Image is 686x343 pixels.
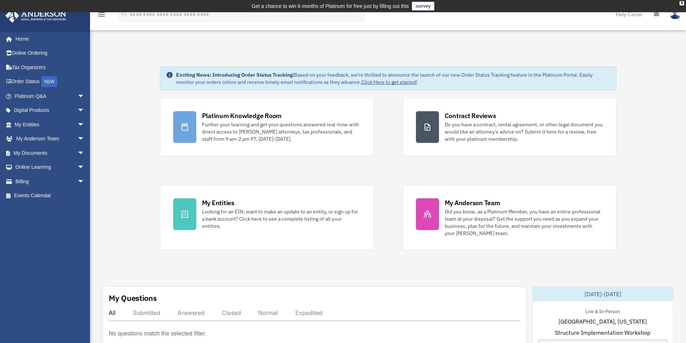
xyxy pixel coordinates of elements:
div: My Anderson Team [445,198,500,207]
a: Digital Productsarrow_drop_down [5,103,95,118]
a: Contract Reviews Do you have a contract, rental agreement, or other legal document you would like... [403,98,616,156]
span: arrow_drop_down [77,103,92,118]
span: [GEOGRAPHIC_DATA], [US_STATE] [559,317,647,326]
div: Answered [178,309,205,316]
div: My Entities [202,198,234,207]
a: Order StatusNEW [5,75,95,89]
a: My Entities Looking for an EIN, want to make an update to an entity, or sign up for a bank accoun... [160,185,374,250]
i: search [120,10,128,18]
div: Submitted [133,309,160,316]
div: NEW [41,76,57,87]
p: No questions match the selected filter. [109,329,206,339]
div: close [680,1,684,5]
i: menu [97,10,106,19]
div: Get a chance to win 6 months of Platinum for free just by filling out this [252,2,409,10]
div: Looking for an EIN, want to make an update to an entity, or sign up for a bank account? Click her... [202,208,360,230]
a: survey [412,2,434,10]
span: arrow_drop_down [77,89,92,104]
div: My Questions [109,293,157,303]
a: My Entitiesarrow_drop_down [5,117,95,132]
span: arrow_drop_down [77,117,92,132]
div: Do you have a contract, rental agreement, or other legal document you would like an attorney's ad... [445,121,603,143]
a: My Documentsarrow_drop_down [5,146,95,160]
div: Further your learning and get your questions answered real-time with direct access to [PERSON_NAM... [202,121,360,143]
a: Online Ordering [5,46,95,60]
a: Home [5,32,92,46]
span: arrow_drop_down [77,146,92,161]
div: Did you know, as a Platinum Member, you have an entire professional team at your disposal? Get th... [445,208,603,237]
a: Platinum Q&Aarrow_drop_down [5,89,95,103]
div: Live & In-Person [580,307,626,315]
div: Based on your feedback, we're thrilled to announce the launch of our new Order Status Tracking fe... [176,71,610,86]
img: User Pic [670,9,681,19]
div: Normal [258,309,278,316]
a: Events Calendar [5,189,95,203]
a: Platinum Knowledge Room Further your learning and get your questions answered real-time with dire... [160,98,374,156]
div: All [109,309,116,316]
span: arrow_drop_down [77,160,92,175]
div: Closed [222,309,241,316]
div: Contract Reviews [445,111,496,120]
div: [DATE]-[DATE] [533,287,673,301]
a: Tax Organizers [5,60,95,75]
img: Anderson Advisors Platinum Portal [3,9,68,23]
div: Platinum Knowledge Room [202,111,282,120]
a: Click Here to get started! [361,79,417,85]
a: My Anderson Team Did you know, as a Platinum Member, you have an entire professional team at your... [403,185,616,250]
a: Billingarrow_drop_down [5,174,95,189]
span: arrow_drop_down [77,132,92,146]
a: menu [97,13,106,19]
span: arrow_drop_down [77,174,92,189]
a: Online Learningarrow_drop_down [5,160,95,175]
div: Expedited [295,309,323,316]
span: Structure Implementation Workshop [555,328,650,337]
strong: Exciting News: Introducing Order Status Tracking! [176,72,294,78]
a: My Anderson Teamarrow_drop_down [5,132,95,146]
